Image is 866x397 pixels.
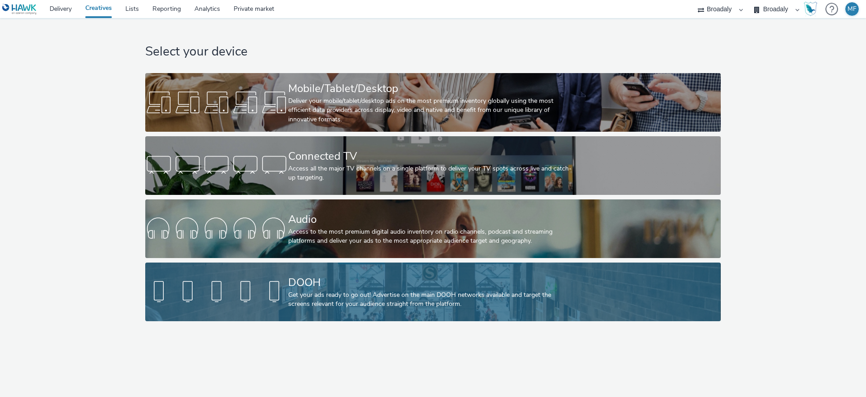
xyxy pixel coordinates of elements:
[804,2,817,16] img: Hawk Academy
[145,73,720,132] a: Mobile/Tablet/DesktopDeliver your mobile/tablet/desktop ads on the most premium inventory globall...
[288,81,574,97] div: Mobile/Tablet/Desktop
[288,275,574,291] div: DOOH
[288,97,574,124] div: Deliver your mobile/tablet/desktop ads on the most premium inventory globally using the most effi...
[288,227,574,246] div: Access to the most premium digital audio inventory on radio channels, podcast and streaming platf...
[804,2,821,16] a: Hawk Academy
[145,136,720,195] a: Connected TVAccess all the major TV channels on a single platform to deliver your TV spots across...
[848,2,857,16] div: MF
[145,43,720,60] h1: Select your device
[288,291,574,309] div: Get your ads ready to go out! Advertise on the main DOOH networks available and target the screen...
[288,164,574,183] div: Access all the major TV channels on a single platform to deliver your TV spots across live and ca...
[145,263,720,321] a: DOOHGet your ads ready to go out! Advertise on the main DOOH networks available and target the sc...
[2,4,37,15] img: undefined Logo
[145,199,720,258] a: AudioAccess to the most premium digital audio inventory on radio channels, podcast and streaming ...
[288,212,574,227] div: Audio
[288,148,574,164] div: Connected TV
